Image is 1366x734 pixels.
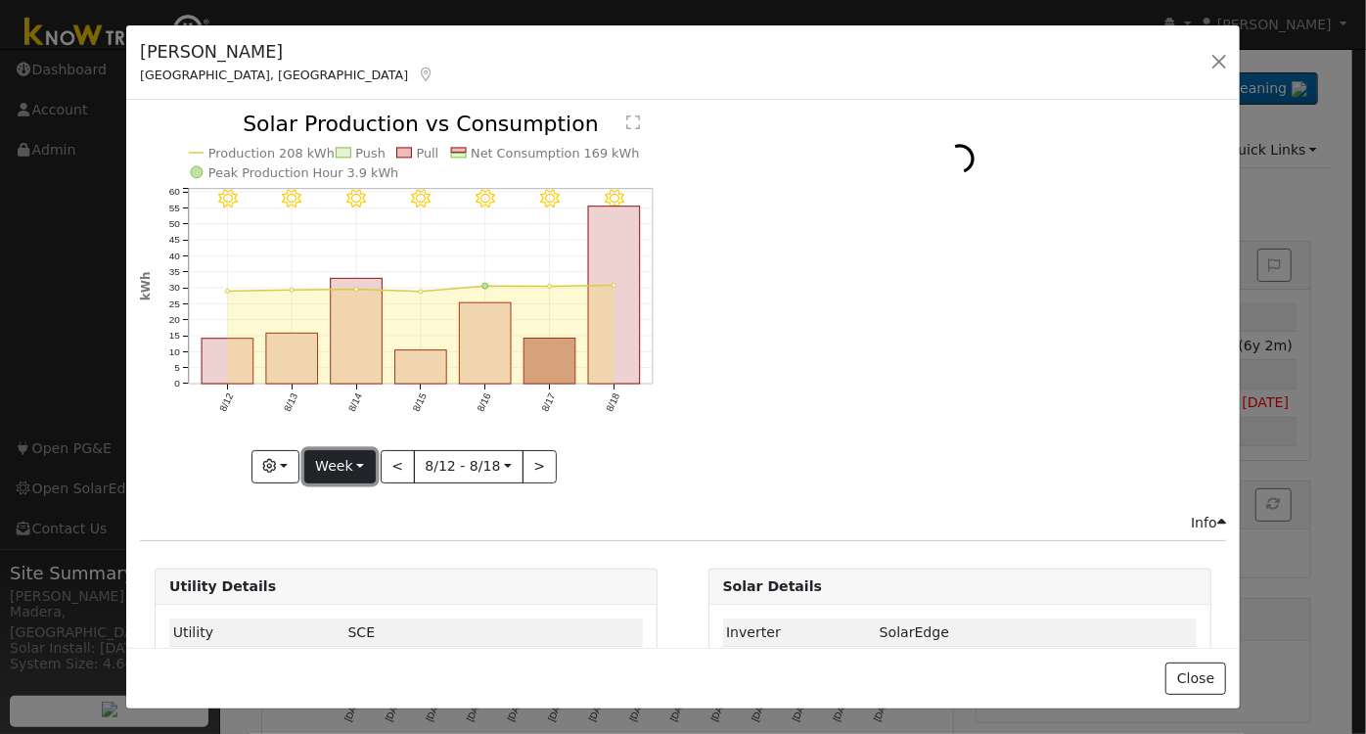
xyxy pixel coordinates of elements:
i: 8/18 - Clear [605,190,624,209]
circle: onclick="" [290,289,294,293]
text: 15 [169,331,181,342]
text: 20 [169,314,181,325]
button: < [381,450,415,483]
rect: onclick="" [395,350,447,384]
td: Utility Data [169,647,344,675]
text: 10 [169,346,181,357]
text: Net Consumption 169 kWh [471,146,639,161]
text: 8/12 [217,391,235,414]
strong: Solar Details [723,578,822,594]
h5: [PERSON_NAME] [140,39,435,65]
span: ID: ZN5193LJA, authorized: 08/12/20 [348,624,376,640]
text: 55 [169,203,181,213]
text: Solar Production vs Consumption [243,112,599,136]
text: 25 [169,298,181,309]
i: 8/16 - Clear [476,190,495,209]
text: 8/17 [540,391,558,414]
circle: onclick="" [548,285,552,289]
i: 8/12 - Clear [218,190,238,209]
span: [GEOGRAPHIC_DATA], [GEOGRAPHIC_DATA] [140,68,408,82]
text: 8/13 [282,391,299,414]
text: 40 [169,251,181,261]
text: 60 [169,187,181,198]
text:  [626,115,640,130]
circle: onclick="" [613,284,616,288]
text: 8/18 [605,391,622,414]
text: Production 208 kWh [208,146,335,161]
div: Info [1191,513,1226,533]
rect: onclick="" [524,339,576,385]
text: 5 [174,362,180,373]
td: Inverter [723,619,877,647]
text: Peak Production Hour 3.9 kWh [208,165,399,180]
i: 8/17 - Clear [540,190,560,209]
button: 8/12 - 8/18 [414,450,524,483]
text: kWh [139,272,153,301]
i: 8/15 - Clear [411,190,431,209]
rect: onclick="" [266,334,318,385]
circle: onclick="" [226,290,230,294]
td: Utility [169,619,344,647]
button: Close [1165,663,1225,696]
rect: onclick="" [460,303,512,385]
rect: onclick="" [202,339,253,384]
td: Solar Data [723,647,877,675]
i: 8/14 - Clear [347,190,367,209]
text: 50 [169,218,181,229]
text: 8/14 [346,391,364,414]
span: ID: 327609, authorized: 10/24/18 [880,624,949,640]
text: 8/15 [411,391,429,414]
circle: onclick="" [419,290,423,294]
button: > [523,450,557,483]
text: Push [356,146,386,161]
circle: onclick="" [482,284,488,290]
text: Pull [417,146,439,161]
text: 0 [174,379,180,390]
strong: Utility Details [169,578,276,594]
button: Week [304,450,376,483]
text: 30 [169,283,181,294]
i: 8/13 - Clear [283,190,302,209]
a: Map [418,67,435,82]
circle: onclick="" [354,288,358,292]
text: 8/16 [476,391,493,414]
rect: onclick="" [331,279,383,385]
text: 35 [169,266,181,277]
text: 45 [169,235,181,246]
rect: onclick="" [589,206,641,384]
